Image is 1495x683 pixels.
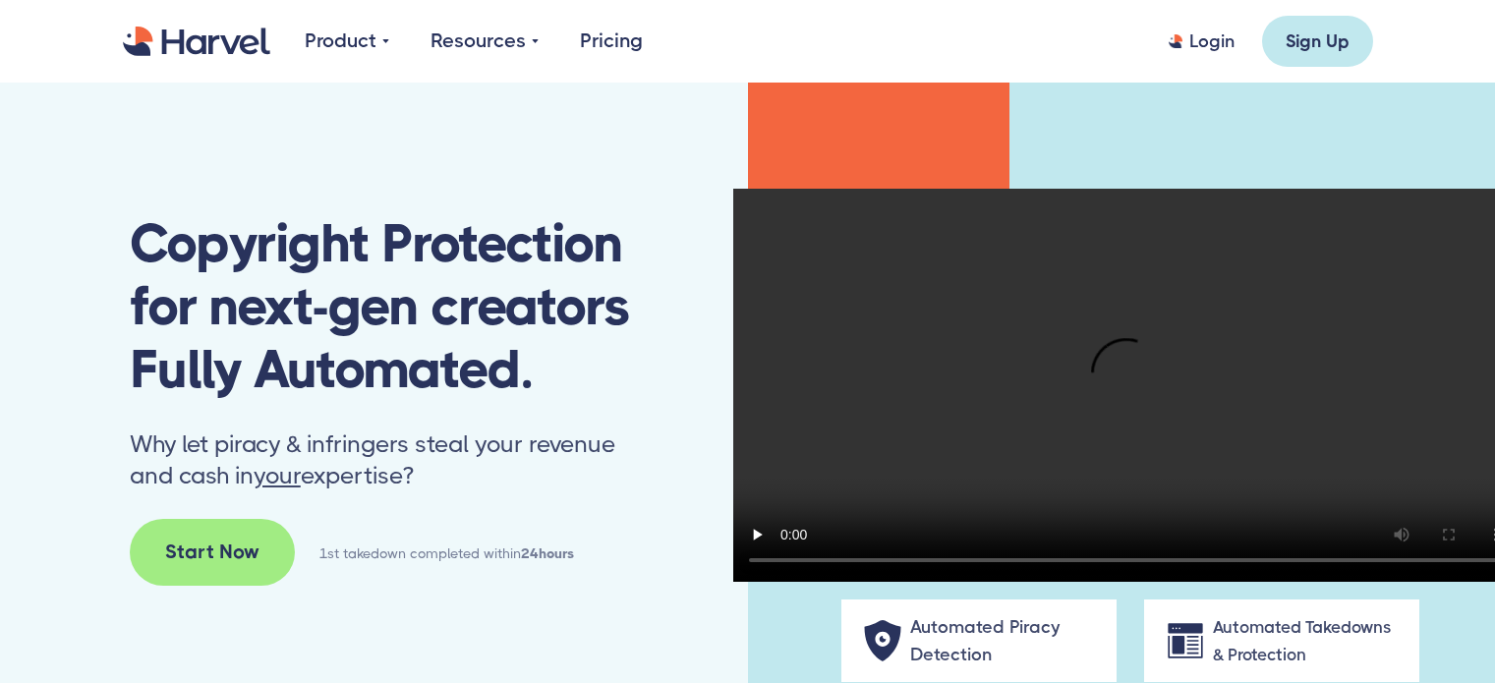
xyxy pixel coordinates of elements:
[319,540,574,567] div: 1st takedown completed within
[165,538,259,567] div: Start Now
[1262,16,1373,67] a: Sign Up
[521,545,574,561] strong: 24hours
[1286,29,1350,53] div: Sign Up
[130,428,618,491] p: Why let piracy & infringers steal your revenue and cash in expertise?
[1189,29,1235,53] div: Login
[130,519,295,586] a: Start Now
[254,462,301,489] span: your
[431,27,539,56] div: Resources
[1169,29,1235,53] a: Login
[123,27,270,57] a: home
[580,27,643,56] a: Pricing
[305,27,389,56] div: Product
[431,27,526,56] div: Resources
[1213,613,1392,668] div: Automated Takedowns & Protection
[130,212,633,401] h1: Copyright Protection for next-gen creators Fully Automated.
[910,613,1089,668] div: Automated Piracy Detection
[305,27,376,56] div: Product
